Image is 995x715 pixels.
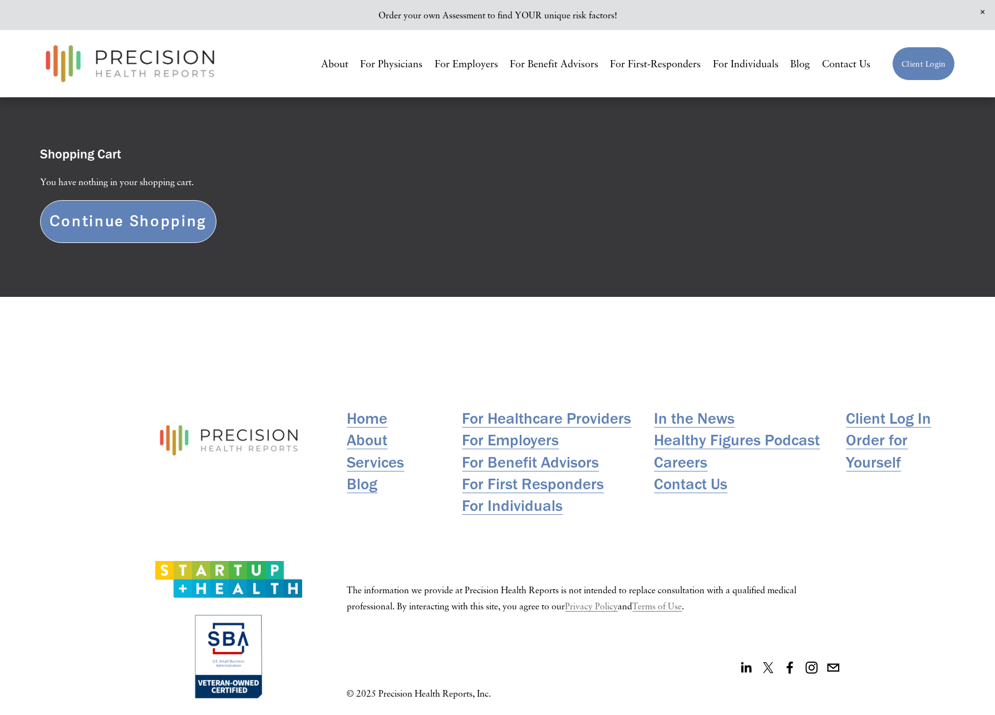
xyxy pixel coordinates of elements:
a: Contact Us [654,473,727,495]
a: For Benefit Advisors [510,54,598,74]
a: About [347,429,387,451]
a: Client Log In [846,408,931,429]
a: Healthy Figures Podcast [654,429,820,451]
a: Contact Us [822,54,870,74]
img: Precision Health Reports [40,40,220,87]
a: For Employers [435,54,498,74]
a: Continue Shopping [40,200,216,243]
a: For First Responders [462,473,604,495]
a: For Individuals [713,54,779,74]
a: X [762,660,775,676]
a: About [321,54,348,74]
a: Privacy Policy [565,598,618,614]
a: For Healthcare Providers [462,408,631,429]
a: Services [347,451,404,473]
p: You have nothing in your shopping cart. [40,176,955,188]
p: © 2025 Precision Health Reports, Inc. [347,686,571,702]
a: For Individuals [462,495,563,517]
h2: Shopping Cart [40,147,955,161]
a: For Physicians [360,54,422,74]
a: For Employers [462,429,559,451]
a: Client Login [892,47,955,81]
a: In the News [654,408,735,429]
a: Careers [654,451,707,473]
a: Instagram [805,660,818,676]
a: Blog [347,473,377,495]
a: Blog [790,54,810,74]
a: For Benefit Advisors [462,451,599,473]
a: Order for Yourself [846,429,955,473]
a: For First-Responders [610,54,701,74]
a: Home [347,408,387,429]
p: The information we provide at Precision Health Reports is not intended to replace consultation wi... [347,582,840,614]
a: linkedin-unauth [740,660,752,676]
a: Facebook [784,660,796,676]
a: support@precisionhealhreports.com [827,660,840,676]
a: Terms of Use [632,598,682,614]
